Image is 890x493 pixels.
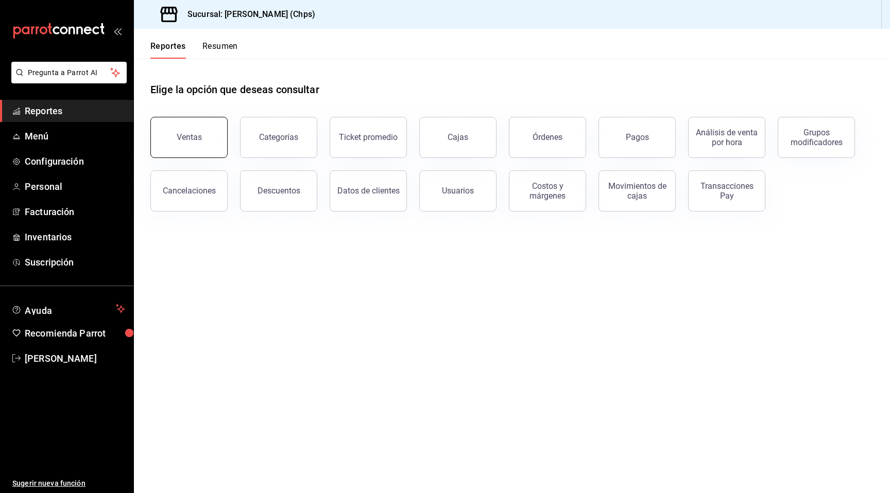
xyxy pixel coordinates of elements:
span: Sugerir nueva función [12,478,125,489]
button: Usuarios [419,170,497,212]
div: Costos y márgenes [516,181,579,201]
div: Movimientos de cajas [605,181,669,201]
button: Pagos [598,117,676,158]
button: Reportes [150,41,186,59]
div: Datos de clientes [337,186,400,196]
button: open_drawer_menu [113,27,122,35]
h1: Elige la opción que deseas consultar [150,82,319,97]
div: navigation tabs [150,41,238,59]
span: Inventarios [25,230,125,244]
button: Cajas [419,117,497,158]
button: Movimientos de cajas [598,170,676,212]
a: Pregunta a Parrot AI [7,75,127,85]
span: Recomienda Parrot [25,326,125,340]
button: Grupos modificadores [778,117,855,158]
button: Resumen [202,41,238,59]
div: Descuentos [258,186,300,196]
span: Suscripción [25,255,125,269]
span: Menú [25,129,125,143]
button: Análisis de venta por hora [688,117,765,158]
button: Cancelaciones [150,170,228,212]
div: Cajas [448,132,468,142]
span: Configuración [25,154,125,168]
div: Análisis de venta por hora [695,128,759,147]
button: Ventas [150,117,228,158]
div: Ventas [177,132,202,142]
button: Costos y márgenes [509,170,586,212]
span: Ayuda [25,303,112,315]
div: Ticket promedio [339,132,398,142]
button: Pregunta a Parrot AI [11,62,127,83]
div: Usuarios [442,186,474,196]
button: Descuentos [240,170,317,212]
span: Facturación [25,205,125,219]
div: Grupos modificadores [784,128,848,147]
button: Datos de clientes [330,170,407,212]
div: Cancelaciones [163,186,216,196]
div: Órdenes [533,132,562,142]
button: Ticket promedio [330,117,407,158]
div: Transacciones Pay [695,181,759,201]
div: Categorías [259,132,298,142]
span: [PERSON_NAME] [25,351,125,365]
button: Transacciones Pay [688,170,765,212]
span: Personal [25,180,125,193]
span: Pregunta a Parrot AI [28,67,111,78]
button: Categorías [240,117,317,158]
button: Órdenes [509,117,586,158]
span: Reportes [25,104,125,118]
h3: Sucursal: [PERSON_NAME] (Chps) [179,8,315,21]
div: Pagos [626,132,649,142]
